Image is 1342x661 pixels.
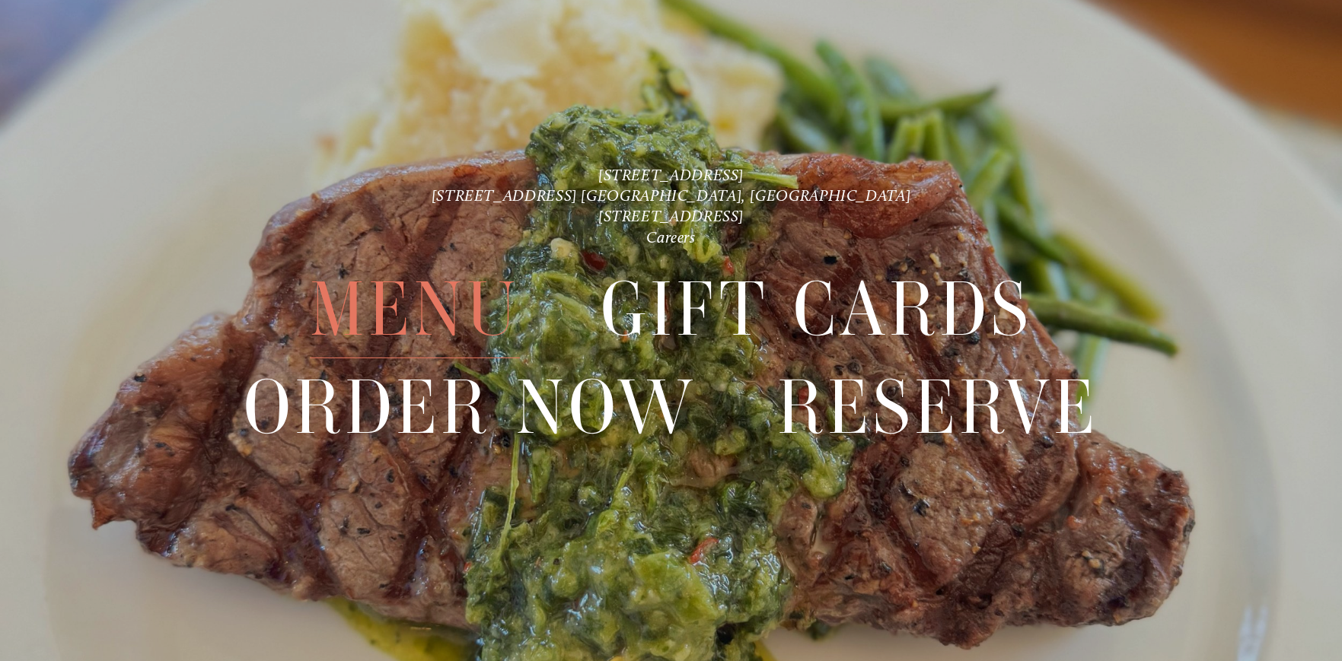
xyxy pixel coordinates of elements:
[310,261,520,358] a: Menu
[601,261,1032,358] span: Gift Cards
[310,261,520,358] span: Menu
[598,164,744,183] a: [STREET_ADDRESS]
[244,359,697,456] a: Order Now
[777,359,1098,456] a: Reserve
[601,261,1032,358] a: Gift Cards
[646,227,695,246] a: Careers
[777,359,1098,456] span: Reserve
[244,359,697,456] span: Order Now
[598,206,744,225] a: [STREET_ADDRESS]
[432,186,911,205] a: [STREET_ADDRESS] [GEOGRAPHIC_DATA], [GEOGRAPHIC_DATA]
